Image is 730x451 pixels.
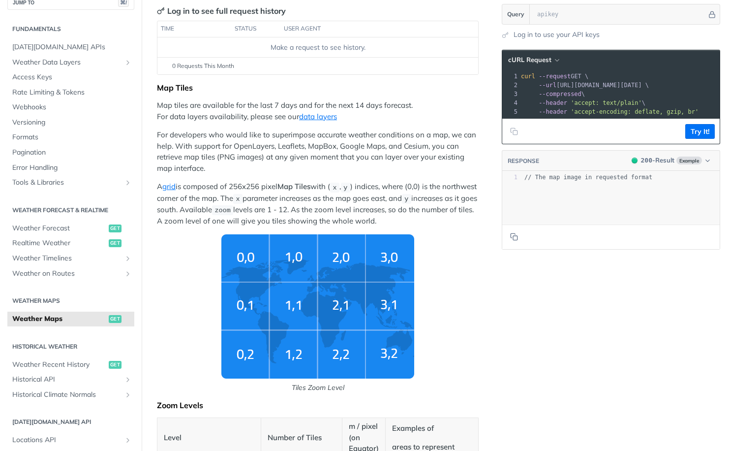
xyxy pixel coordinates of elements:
[109,239,122,247] span: get
[157,234,479,393] span: Tiles Zoom Level
[214,207,230,214] span: zoom
[12,178,122,188] span: Tools & Libraries
[124,179,132,187] button: Show subpages for Tools & Libraries
[7,145,134,160] a: Pagination
[7,85,134,100] a: Rate Limiting & Tokens
[7,372,134,387] a: Historical APIShow subpages for Historical API
[514,30,600,40] a: Log in to use your API keys
[521,91,585,97] span: \
[12,224,106,233] span: Weather Forecast
[7,357,134,372] a: Weather Recent Historyget
[7,236,134,251] a: Realtime Weatherget
[161,42,474,53] div: Make a request to see history.
[236,195,240,203] span: x
[124,59,132,66] button: Show subpages for Weather Data Layers
[505,55,562,65] button: cURL Request
[7,55,134,70] a: Weather Data LayersShow subpages for Weather Data Layers
[539,91,581,97] span: --compressed
[532,4,707,24] input: apikey
[164,432,254,444] p: Level
[502,4,530,24] button: Query
[641,157,652,164] span: 200
[7,418,134,426] h2: [DATE][DOMAIN_NAME] API
[7,312,134,326] a: Weather Mapsget
[157,181,479,226] p: A is composed of 256x256 pixel with ( , ) indices, where (0,0) is the northwest corner of the map...
[157,21,231,37] th: time
[676,157,702,164] span: Example
[124,270,132,278] button: Show subpages for Weather on Routes
[7,387,134,402] a: Historical Climate NormalsShow subpages for Historical Climate Normals
[7,100,134,115] a: Webhooks
[12,148,132,158] span: Pagination
[157,129,479,174] p: For developers who would like to superimpose accurate weather conditions on a map, we can help. W...
[521,73,535,80] span: curl
[343,184,347,191] span: y
[12,88,132,97] span: Rate Limiting & Tokens
[12,314,106,324] span: Weather Maps
[7,296,134,305] h2: Weather Maps
[521,82,649,89] span: [URL][DOMAIN_NAME][DATE] \
[333,184,336,191] span: x
[7,342,134,351] h2: Historical Weather
[392,423,472,434] p: Examples of
[12,58,122,67] span: Weather Data Layers
[109,315,122,323] span: get
[7,161,134,175] a: Error Handling
[539,82,556,89] span: --url
[7,70,134,85] a: Access Keys
[502,81,519,90] div: 2
[12,390,122,400] span: Historical Climate Normals
[7,130,134,145] a: Formats
[12,375,122,385] span: Historical API
[507,10,524,19] span: Query
[12,118,132,128] span: Versioning
[502,72,519,81] div: 1
[521,73,588,80] span: GET \
[12,102,132,112] span: Webhooks
[502,98,519,107] div: 4
[157,83,479,93] div: Map Tiles
[299,112,337,121] a: data layers
[502,107,519,116] div: 5
[404,195,408,203] span: y
[12,435,122,445] span: Locations API
[508,56,551,64] span: cURL Request
[12,254,122,263] span: Weather Timelines
[157,5,286,17] div: Log in to see full request history
[524,174,652,181] span: // The map image in requested format
[157,400,479,410] div: Zoom Levels
[12,72,132,82] span: Access Keys
[12,163,132,173] span: Error Handling
[539,108,567,115] span: --header
[7,266,134,281] a: Weather on RoutesShow subpages for Weather on Routes
[507,229,521,244] button: Copy to clipboard
[571,108,699,115] span: 'accept-encoding: deflate, gzip, br'
[124,391,132,399] button: Show subpages for Historical Climate Normals
[685,124,715,139] button: Try It!
[7,40,134,55] a: [DATE][DOMAIN_NAME] APIs
[12,269,122,279] span: Weather on Routes
[521,99,645,106] span: \
[109,361,122,369] span: get
[157,100,479,122] p: Map tiles are available for the last 7 days and for the next 14 days forecast. For data layers av...
[7,175,134,190] a: Tools & LibrariesShow subpages for Tools & Libraries
[502,173,517,182] div: 1
[641,156,674,165] div: - Result
[109,225,122,232] span: get
[632,158,638,163] span: 200
[539,73,571,80] span: --request
[7,221,134,236] a: Weather Forecastget
[221,234,414,379] img: weather-grid-map.png
[539,99,567,106] span: --header
[280,21,458,37] th: user agent
[124,376,132,384] button: Show subpages for Historical API
[268,432,335,444] p: Number of Tiles
[172,62,234,70] span: 0 Requests This Month
[231,21,280,37] th: status
[157,383,479,393] p: Tiles Zoom Level
[571,99,642,106] span: 'accept: text/plain'
[7,206,134,215] h2: Weather Forecast & realtime
[157,7,165,15] svg: Key
[12,132,132,142] span: Formats
[12,360,106,370] span: Weather Recent History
